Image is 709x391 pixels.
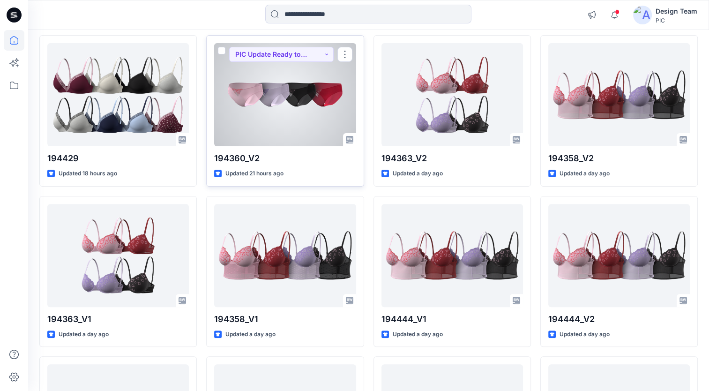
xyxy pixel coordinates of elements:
p: 194363_V1 [47,313,189,326]
p: Updated a day ago [560,330,610,339]
a: 194429 [47,43,189,146]
a: 194444_V1 [381,204,523,307]
a: 194358_V2 [548,43,690,146]
div: PIC [656,17,697,24]
a: 194360_V2 [214,43,356,146]
div: Design Team [656,6,697,17]
p: Updated a day ago [393,330,443,339]
p: 194363_V2 [381,152,523,165]
p: Updated a day ago [225,330,276,339]
p: Updated 18 hours ago [59,169,117,179]
p: 194429 [47,152,189,165]
a: 194363_V1 [47,204,189,307]
p: 194444_V2 [548,313,690,326]
p: Updated 21 hours ago [225,169,284,179]
p: 194358_V1 [214,313,356,326]
a: 194363_V2 [381,43,523,146]
p: Updated a day ago [393,169,443,179]
p: 194360_V2 [214,152,356,165]
p: Updated a day ago [59,330,109,339]
a: 194358_V1 [214,204,356,307]
p: 194444_V1 [381,313,523,326]
img: avatar [633,6,652,24]
p: 194358_V2 [548,152,690,165]
a: 194444_V2 [548,204,690,307]
p: Updated a day ago [560,169,610,179]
